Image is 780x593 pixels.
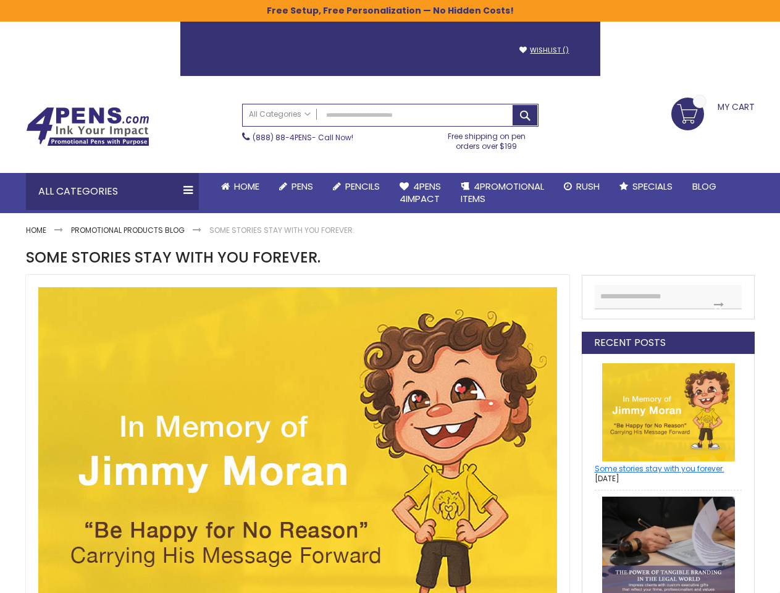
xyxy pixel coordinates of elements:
span: [DATE] [595,473,619,484]
img: Some stories stay with you forever. [595,363,742,461]
span: Blog [692,180,716,193]
a: Pens [269,173,323,200]
span: 4Pens 4impact [400,180,441,205]
span: Specials [632,180,673,193]
a: Blog [682,173,726,200]
strong: Recent Posts [594,336,666,350]
div: Free shipping on pen orders over $199 [435,127,539,151]
span: All Categories [249,109,311,119]
span: Pencils [345,180,380,193]
a: 4Pens4impact [390,173,451,213]
a: Home [26,225,46,235]
span: Rush [576,180,600,193]
a: Rush [554,173,610,200]
strong: Some stories stay with you forever. [209,225,354,235]
a: All Categories [243,104,317,125]
a: Wishlist [519,46,569,55]
span: - Call Now! [253,132,353,143]
a: Pencils [323,173,390,200]
span: Some stories stay with you forever. [26,247,321,267]
a: Promotional Products Blog [71,225,185,235]
img: 4Pens Custom Pens and Promotional Products [26,107,149,146]
a: Home [211,173,269,200]
span: Home [234,180,259,193]
a: 4PROMOTIONALITEMS [451,173,554,213]
a: Some stories stay with you forever. [595,463,724,474]
a: (888) 88-4PENS [253,132,312,143]
a: Specials [610,173,682,200]
div: All Categories [26,173,199,210]
span: Pens [291,180,313,193]
span: 4PROMOTIONAL ITEMS [461,180,544,205]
